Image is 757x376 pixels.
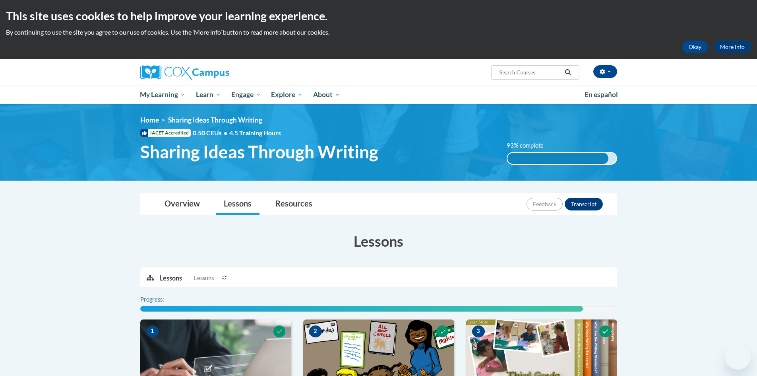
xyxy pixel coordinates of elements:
[271,90,303,99] span: Explore
[140,129,191,137] span: IACET Accredited
[146,325,159,337] span: 1
[266,86,308,104] a: Explore
[128,86,629,104] div: Main menu
[216,194,259,215] a: Lessons
[140,231,617,251] h3: Lessons
[231,90,261,99] span: Engage
[472,325,485,337] span: 3
[196,90,221,99] span: Learn
[682,41,708,53] button: Okay
[168,116,262,124] span: Sharing Ideas Through Writing
[157,194,208,215] a: Overview
[140,90,186,99] span: My Learning
[507,141,552,150] label: 93% complete
[313,90,340,99] span: About
[224,129,227,136] span: •
[579,86,623,103] a: En español
[6,28,751,37] p: By continuing to use the site you agree to our use of cookies. Use the ‘More info’ button to read...
[6,8,751,24] h2: This site uses cookies to help improve your learning experience.
[309,325,322,337] span: 2
[562,68,574,77] button: Search
[527,198,563,210] button: Feedback
[160,274,182,282] p: Lessons
[565,198,603,210] button: Transcript
[135,86,191,104] a: My Learning
[193,129,229,137] span: 0.50 CEUs
[714,41,751,53] a: More Info
[191,86,226,104] a: Learn
[140,116,159,124] a: Home
[725,344,751,370] iframe: Button to launch messaging window
[308,86,345,104] a: About
[194,274,214,282] span: Lessons
[267,194,320,215] a: Resources
[140,295,186,304] label: Progress:
[229,129,281,136] span: 4.5 Training Hours
[507,153,608,164] div: 93% complete
[585,90,618,99] span: En español
[593,65,617,78] button: Account Settings
[140,141,378,162] span: Sharing Ideas Through Writing
[140,65,291,80] a: Cox Campus
[140,65,229,80] img: Cox Campus
[226,86,266,104] a: Engage
[498,68,562,77] input: Search Courses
